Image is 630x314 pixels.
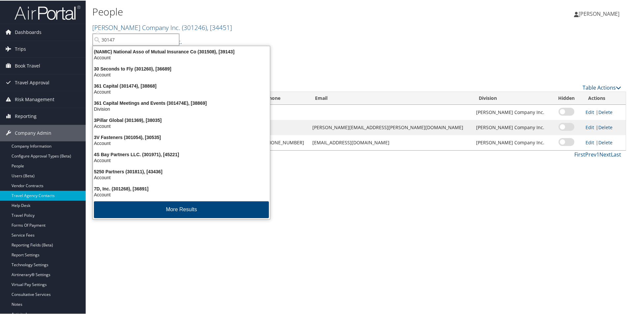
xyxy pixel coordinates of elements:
[89,157,274,163] div: Account
[611,150,621,157] a: Last
[15,57,40,73] span: Book Travel
[473,134,551,150] td: [PERSON_NAME] Company Inc.
[15,124,51,141] span: Company Admin
[182,22,207,31] span: ( 301246 )
[89,151,274,157] div: 4S Bay Partners LLC. (301971), [45221]
[586,139,594,145] a: Edit
[15,40,26,57] span: Trips
[92,22,232,31] a: [PERSON_NAME] Company Inc.
[89,117,274,123] div: 3Pillar Global (301369), [38035]
[586,108,594,115] a: Edit
[260,91,309,104] th: Phone
[89,65,274,71] div: 30 Seconds to Fly (301260), [36689]
[14,4,80,20] img: airportal-logo.png
[89,105,274,111] div: Division
[586,124,594,130] a: Edit
[582,119,626,134] td: |
[89,191,274,197] div: Account
[89,168,274,174] div: 5250 Partners (301811), [43436]
[582,91,626,104] th: Actions
[599,150,611,157] a: Next
[15,74,49,90] span: Travel Approval
[89,88,274,94] div: Account
[582,134,626,150] td: |
[15,23,42,40] span: Dashboards
[585,150,596,157] a: Prev
[574,150,585,157] a: First
[89,82,274,88] div: 361 Capital (301474), [38868]
[596,150,599,157] a: 1
[582,104,626,119] td: |
[94,201,269,217] button: More Results
[550,91,582,104] th: Hidden: activate to sort column ascending
[309,134,472,150] td: [EMAIL_ADDRESS][DOMAIN_NAME]
[89,134,274,140] div: 3V Fasteners (301054), [30535]
[89,100,274,105] div: 361 Capital Meetings and Events (301474E), [38869]
[579,10,619,17] span: [PERSON_NAME]
[15,91,54,107] span: Risk Management
[93,33,179,45] input: Search Accounts
[309,119,472,134] td: [PERSON_NAME][EMAIL_ADDRESS][PERSON_NAME][DOMAIN_NAME]
[207,22,232,31] span: , [ 34451 ]
[574,3,626,23] a: [PERSON_NAME]
[260,134,309,150] td: [PHONE_NUMBER]
[89,140,274,146] div: Account
[598,139,613,145] a: Delete
[89,71,274,77] div: Account
[15,107,37,124] span: Reporting
[89,123,274,128] div: Account
[473,104,551,119] td: [PERSON_NAME] Company Inc.
[473,91,551,104] th: Division: activate to sort column ascending
[89,54,274,60] div: Account
[89,174,274,180] div: Account
[89,185,274,191] div: 7D, Inc. (301268), [36891]
[598,124,613,130] a: Delete
[583,83,621,91] a: Table Actions
[89,48,274,54] div: (NAMIC) National Asso of Mutual Insurance Co (301508), [39143]
[473,119,551,134] td: [PERSON_NAME] Company Inc.
[92,4,448,18] h1: People
[598,108,613,115] a: Delete
[309,91,472,104] th: Email: activate to sort column ascending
